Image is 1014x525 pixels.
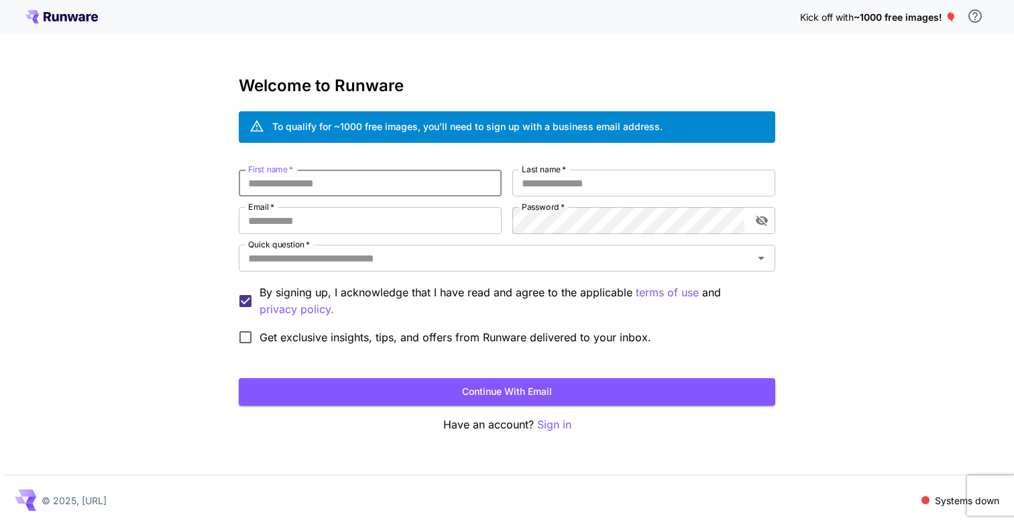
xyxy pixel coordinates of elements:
label: Password [522,201,565,213]
button: In order to qualify for free credit, you need to sign up with a business email address and click ... [962,3,989,30]
label: First name [248,164,293,175]
button: By signing up, I acknowledge that I have read and agree to the applicable and privacy policy. [636,284,699,301]
label: Quick question [248,239,310,250]
span: Get exclusive insights, tips, and offers from Runware delivered to your inbox. [260,329,651,345]
button: Sign in [537,416,571,433]
label: Email [248,201,274,213]
p: By signing up, I acknowledge that I have read and agree to the applicable and [260,284,765,318]
button: toggle password visibility [750,209,774,233]
p: Systems down [935,493,999,508]
span: ~1000 free images! 🎈 [854,11,956,23]
p: Have an account? [239,416,775,433]
span: Kick off with [800,11,854,23]
label: Last name [522,164,566,175]
p: © 2025, [URL] [42,493,107,508]
h3: Welcome to Runware [239,76,775,95]
button: Continue with email [239,378,775,406]
button: By signing up, I acknowledge that I have read and agree to the applicable terms of use and [260,301,334,318]
div: To qualify for ~1000 free images, you’ll need to sign up with a business email address. [272,119,663,133]
p: terms of use [636,284,699,301]
button: Open [752,249,771,268]
p: privacy policy. [260,301,334,318]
